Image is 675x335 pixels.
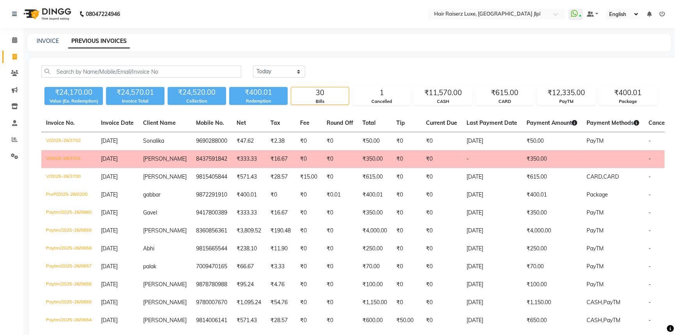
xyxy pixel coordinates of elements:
td: [DATE] [462,258,522,276]
td: ₹0 [322,204,358,222]
span: Current Due [426,119,457,126]
div: Bills [291,98,349,105]
td: 9690288000 [191,132,232,151]
span: [DATE] [101,137,118,144]
span: CASH, [587,299,603,306]
td: ₹100.00 [522,276,582,294]
span: Sonalika [143,137,164,144]
td: 8360856361 [191,222,232,240]
span: Gavel [143,209,157,216]
td: ₹0 [322,150,358,168]
td: ₹0 [392,204,421,222]
td: ₹0 [392,258,421,276]
td: ₹0 [322,168,358,186]
td: ₹0 [295,150,322,168]
td: ₹0 [392,276,421,294]
td: ₹615.00 [358,168,392,186]
td: Paytm/2025-26/0655 [41,294,96,312]
td: ₹3,809.52 [232,222,266,240]
span: [DATE] [101,227,118,234]
td: ₹4,000.00 [522,222,582,240]
td: Paytm/2025-26/0657 [41,258,96,276]
td: ₹0 [295,258,322,276]
td: 8437591842 [191,150,232,168]
td: ₹0 [295,276,322,294]
td: ₹0 [295,240,322,258]
td: ₹571.43 [232,312,266,330]
span: - [648,137,651,144]
span: - [648,191,651,198]
td: 9815405844 [191,168,232,186]
td: ₹11.90 [266,240,295,258]
span: [PERSON_NAME] [143,299,187,306]
td: ₹0 [421,240,462,258]
span: Round Off [327,119,353,126]
td: ₹100.00 [358,276,392,294]
td: ₹50.00 [358,132,392,151]
td: ₹0 [295,186,322,204]
td: ₹0 [322,276,358,294]
td: ₹400.01 [232,186,266,204]
td: Paytm/2025-26/0659 [41,222,96,240]
td: ₹1,150.00 [358,294,392,312]
td: ₹600.00 [358,312,392,330]
div: ₹11,570.00 [414,87,472,98]
td: ₹95.24 [232,276,266,294]
td: V/2025-26/3700 [41,168,96,186]
span: PayTM [603,299,620,306]
span: - [648,263,651,270]
td: V/2025-26/3701 [41,150,96,168]
td: ₹50.00 [522,132,582,151]
td: 9872291910 [191,186,232,204]
td: [DATE] [462,186,522,204]
td: ₹15.00 [295,168,322,186]
td: ₹250.00 [522,240,582,258]
span: [PERSON_NAME] [143,173,187,180]
b: 08047224946 [86,3,120,25]
span: PayTM [587,227,604,234]
td: ₹350.00 [522,204,582,222]
td: 9814006141 [191,312,232,330]
td: ₹0 [322,312,358,330]
span: [DATE] [101,281,118,288]
span: Total [362,119,376,126]
td: ₹4.76 [266,276,295,294]
td: 9878780988 [191,276,232,294]
td: ₹0 [322,240,358,258]
td: V/2025-26/3702 [41,132,96,151]
td: ₹16.67 [266,204,295,222]
span: - [648,227,651,234]
td: ₹47.62 [232,132,266,151]
td: ₹400.01 [358,186,392,204]
span: [DATE] [101,245,118,252]
td: ₹0 [421,276,462,294]
td: 9417800389 [191,204,232,222]
td: ₹0 [421,294,462,312]
td: ₹238.10 [232,240,266,258]
div: ₹24,520.00 [168,87,226,98]
td: ₹0 [392,132,421,151]
div: 1 [353,87,410,98]
td: Paytm/2025-26/0658 [41,240,96,258]
td: ₹50.00 [392,312,421,330]
span: PayTM [587,245,604,252]
td: [DATE] [462,240,522,258]
span: PayTM [603,317,620,324]
td: ₹350.00 [358,204,392,222]
td: ₹0 [421,204,462,222]
td: ₹1,150.00 [522,294,582,312]
span: Mobile No. [196,119,224,126]
div: ₹12,335.00 [537,87,595,98]
td: ₹70.00 [522,258,582,276]
span: [DATE] [101,173,118,180]
span: - [648,245,651,252]
div: Package [599,98,657,105]
span: Payment Amount [527,119,577,126]
td: ₹0 [392,294,421,312]
img: logo [20,3,73,25]
td: [DATE] [462,312,522,330]
td: ₹0 [295,204,322,222]
span: [PERSON_NAME] [143,317,187,324]
div: Collection [168,98,226,105]
td: ₹0 [392,240,421,258]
